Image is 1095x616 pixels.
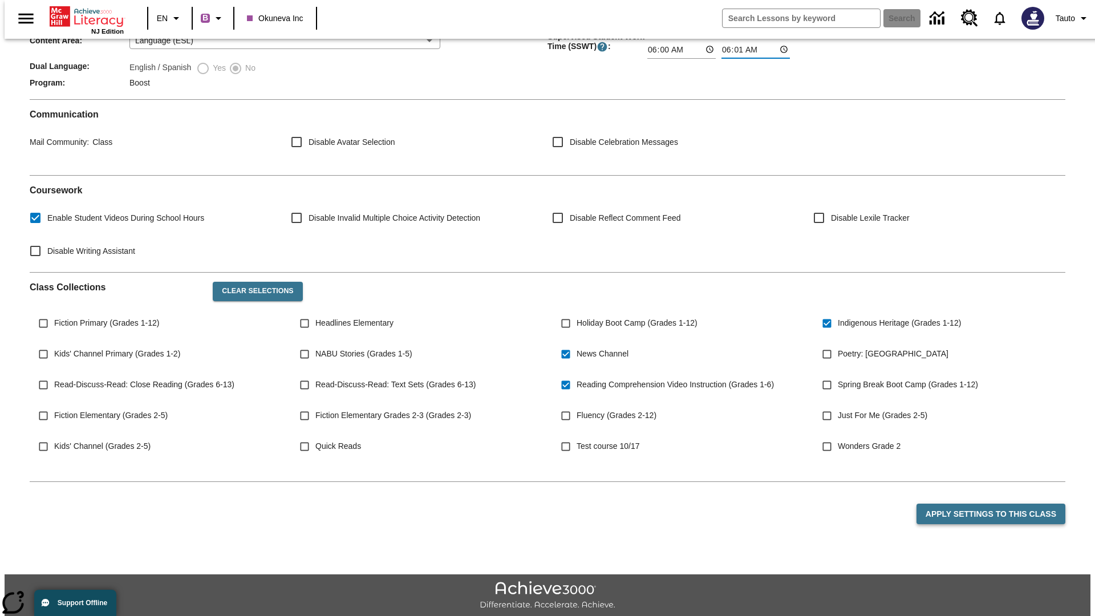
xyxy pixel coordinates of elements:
span: Disable Reflect Comment Feed [570,212,681,224]
span: Disable Avatar Selection [309,136,395,148]
div: Coursework [30,185,1065,263]
span: EN [157,13,168,25]
img: Avatar [1021,7,1044,30]
span: Support Offline [58,599,107,607]
label: Start Time [647,31,676,39]
span: Disable Celebration Messages [570,136,678,148]
span: No [242,62,255,74]
button: Select a new avatar [1015,3,1051,33]
span: Disable Invalid Multiple Choice Activity Detection [309,212,480,224]
span: NABU Stories (Grades 1-5) [315,348,412,360]
span: Fluency (Grades 2-12) [577,410,656,422]
span: Wonders Grade 2 [838,440,901,452]
button: Profile/Settings [1051,8,1095,29]
div: Communication [30,109,1065,166]
span: Reading Comprehension Video Instruction (Grades 1-6) [577,379,774,391]
span: NJ Edition [91,28,124,35]
span: Supervised Student Work Time (SSWT) : [547,32,647,52]
span: Read-Discuss-Read: Close Reading (Grades 6-13) [54,379,234,391]
span: NJSLA-ELA Prep Boot Camp (Grade 3) [315,471,455,483]
span: Class [89,137,112,147]
label: End Time [721,31,748,39]
button: Support Offline [34,590,116,616]
a: Resource Center, Will open in new tab [954,3,985,34]
span: Content Area : [30,36,129,45]
h2: Course work [30,185,1065,196]
span: Tauto [1056,13,1075,25]
span: B [202,11,208,25]
span: Program : [30,78,129,87]
a: Home [50,5,124,28]
img: Achieve3000 Differentiate Accelerate Achieve [480,581,615,610]
span: Spring Break Boot Camp (Grades 1-12) [838,379,978,391]
div: Language (ESL) [129,32,440,49]
span: Okuneva Inc [247,13,303,25]
span: Disable Writing Assistant [47,245,135,257]
button: Apply Settings to this Class [916,504,1065,525]
span: Kids' Channel (Grades 2-5) [54,440,151,452]
button: Supervised Student Work Time is the timeframe when students can take LevelSet and when lessons ar... [597,41,608,52]
button: Open side menu [9,2,43,35]
span: News Channel [577,348,628,360]
span: Disable Lexile Tracker [831,212,910,224]
span: Wonders Grade 3 [838,471,901,483]
span: Dual Language : [30,62,129,71]
span: Yes [210,62,226,74]
div: Home [50,4,124,35]
span: Read-Discuss-Read: Text Sets (Grades 6-13) [315,379,476,391]
h2: Class Collections [30,282,204,293]
span: Fiction Elementary (Grades 2-5) [54,410,168,422]
button: Clear Selections [213,282,302,301]
span: Mail Community : [30,137,89,147]
input: search field [723,9,880,27]
span: WordStudio 2-5 (Grades 2-5) [54,471,157,483]
span: Holiday Boot Camp (Grades 1-12) [577,317,697,329]
button: Boost Class color is purple. Change class color [196,8,230,29]
span: NJSLA-ELA Smart (Grade 3) [577,471,679,483]
span: Kids' Channel Primary (Grades 1-2) [54,348,180,360]
h2: Communication [30,109,1065,120]
span: Enable Student Videos During School Hours [47,212,204,224]
span: Poetry: [GEOGRAPHIC_DATA] [838,348,948,360]
a: Data Center [923,3,954,34]
span: Fiction Primary (Grades 1-12) [54,317,159,329]
button: Language: EN, Select a language [152,8,188,29]
span: Indigenous Heritage (Grades 1-12) [838,317,961,329]
span: Headlines Elementary [315,317,394,329]
span: Test course 10/17 [577,440,640,452]
label: English / Spanish [129,62,191,75]
span: Just For Me (Grades 2-5) [838,410,927,422]
a: Notifications [985,3,1015,33]
span: Fiction Elementary Grades 2-3 (Grades 2-3) [315,410,471,422]
span: Quick Reads [315,440,361,452]
div: Class/Program Information [30,2,1065,90]
span: Boost [129,78,150,87]
div: Class Collections [30,273,1065,472]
